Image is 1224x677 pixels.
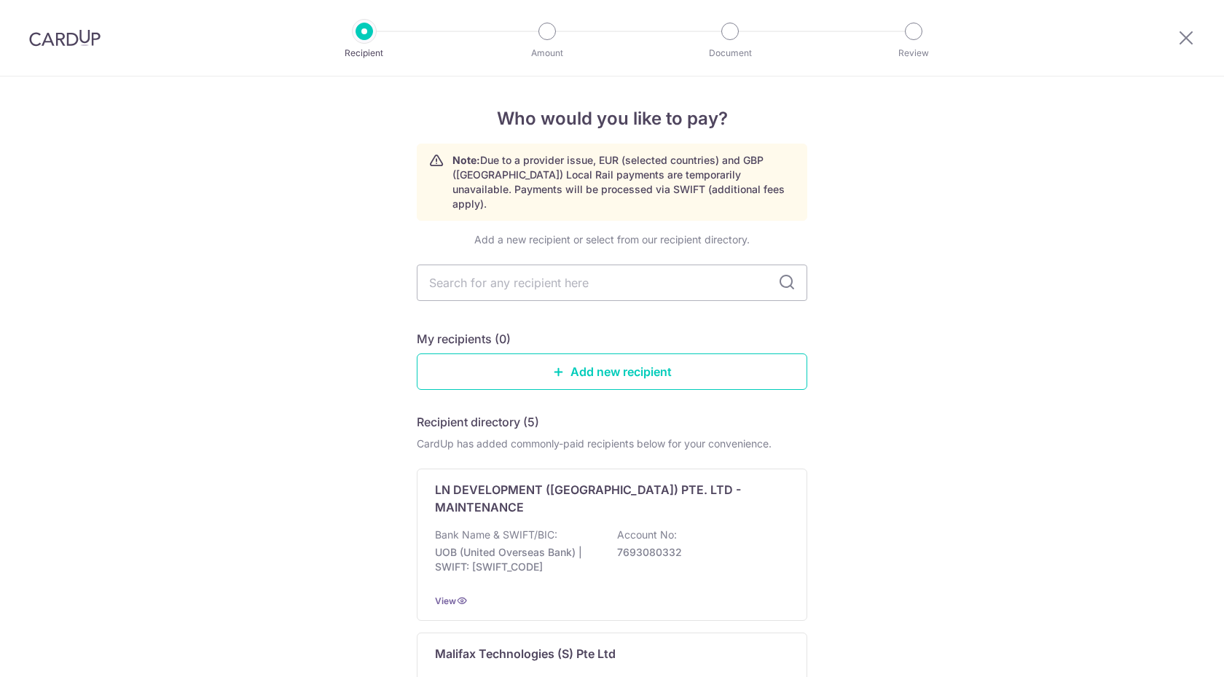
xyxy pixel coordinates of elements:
[860,46,968,60] p: Review
[417,232,807,247] div: Add a new recipient or select from our recipient directory.
[435,481,772,516] p: LN DEVELOPMENT ([GEOGRAPHIC_DATA]) PTE. LTD - MAINTENANCE
[493,46,601,60] p: Amount
[417,353,807,390] a: Add new recipient
[452,153,795,211] p: Due to a provider issue, EUR (selected countries) and GBP ([GEOGRAPHIC_DATA]) Local Rail payments...
[435,645,616,662] p: Malifax Technologies (S) Pte Ltd
[417,106,807,132] h4: Who would you like to pay?
[29,29,101,47] img: CardUp
[435,545,598,574] p: UOB (United Overseas Bank) | SWIFT: [SWIFT_CODE]
[617,528,677,542] p: Account No:
[435,528,557,542] p: Bank Name & SWIFT/BIC:
[310,46,418,60] p: Recipient
[452,154,480,166] strong: Note:
[417,413,539,431] h5: Recipient directory (5)
[417,265,807,301] input: Search for any recipient here
[435,595,456,606] a: View
[617,545,780,560] p: 7693080332
[417,330,511,348] h5: My recipients (0)
[676,46,784,60] p: Document
[417,437,807,451] div: CardUp has added commonly-paid recipients below for your convenience.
